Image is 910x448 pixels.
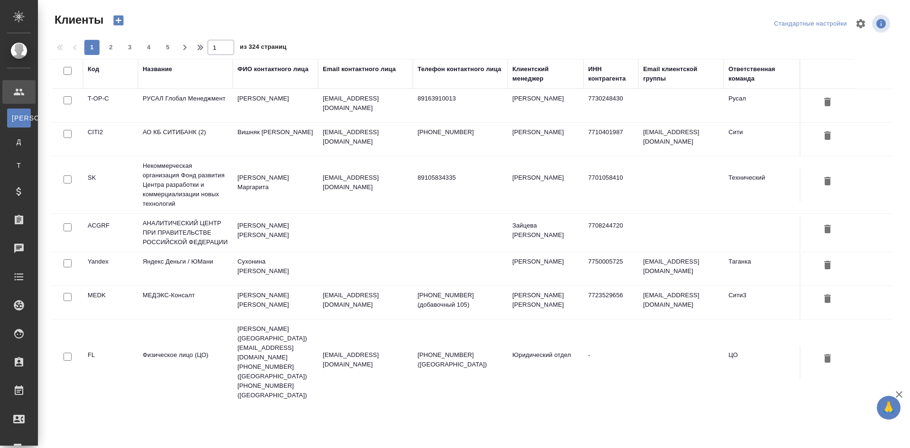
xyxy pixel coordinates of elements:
[418,128,503,137] p: [PHONE_NUMBER]
[819,128,836,145] button: Удалить
[724,168,800,201] td: Технический
[160,40,175,55] button: 5
[588,64,634,83] div: ИНН контрагента
[141,40,156,55] button: 4
[323,173,408,192] p: [EMAIL_ADDRESS][DOMAIN_NAME]
[138,252,233,285] td: Яндекс Деньги / ЮМани
[508,286,583,319] td: [PERSON_NAME] [PERSON_NAME]
[122,40,137,55] button: 3
[83,346,138,379] td: FL
[877,396,901,420] button: 🙏
[88,64,99,74] div: Код
[418,350,503,369] p: [PHONE_NUMBER] ([GEOGRAPHIC_DATA])
[233,286,318,319] td: [PERSON_NAME] [PERSON_NAME]
[83,216,138,249] td: ACGRF
[508,168,583,201] td: [PERSON_NAME]
[638,123,724,156] td: [EMAIL_ADDRESS][DOMAIN_NAME]
[724,286,800,319] td: Сити3
[819,94,836,111] button: Удалить
[12,113,26,123] span: [PERSON_NAME]
[12,161,26,170] span: Т
[508,89,583,122] td: [PERSON_NAME]
[418,64,501,74] div: Телефон контактного лица
[83,123,138,156] td: CITI2
[107,12,130,28] button: Создать
[83,168,138,201] td: SK
[138,214,233,252] td: АНАЛИТИЧЕСКИЙ ЦЕНТР ПРИ ПРАВИТЕЛЬСТВЕ РОССИЙСКОЙ ФЕДЕРАЦИИ
[724,346,800,379] td: ЦО
[122,43,137,52] span: 3
[160,43,175,52] span: 5
[724,89,800,122] td: Русал
[138,156,233,213] td: Некоммерческая организация Фонд развития Центра разработки и коммерциализации новых технологий
[7,132,31,151] a: Д
[103,40,118,55] button: 2
[728,64,795,83] div: Ответственная команда
[583,286,638,319] td: 7723529656
[724,123,800,156] td: Сити
[323,94,408,113] p: [EMAIL_ADDRESS][DOMAIN_NAME]
[819,291,836,308] button: Удалить
[512,64,579,83] div: Клиентский менеджер
[323,64,396,74] div: Email контактного лица
[12,137,26,146] span: Д
[418,291,503,310] p: [PHONE_NUMBER] (добавочный 105)
[233,216,318,249] td: [PERSON_NAME] [PERSON_NAME]
[83,89,138,122] td: T-OP-C
[772,17,849,31] div: split button
[724,252,800,285] td: Таганка
[233,89,318,122] td: [PERSON_NAME]
[583,89,638,122] td: 7730248430
[143,64,172,74] div: Название
[819,221,836,238] button: Удалить
[83,286,138,319] td: MEDK
[141,43,156,52] span: 4
[138,346,233,379] td: Физическое лицо (ЦО)
[508,216,583,249] td: Зайцева [PERSON_NAME]
[52,12,103,27] span: Клиенты
[323,291,408,310] p: [EMAIL_ADDRESS][DOMAIN_NAME]
[583,216,638,249] td: 7708244720
[508,346,583,379] td: Юридический отдел
[240,41,286,55] span: из 324 страниц
[83,252,138,285] td: Yandex
[7,156,31,175] a: Т
[138,286,233,319] td: МЕДЭКС-Консалт
[233,168,318,201] td: [PERSON_NAME] Маргарита
[638,286,724,319] td: [EMAIL_ADDRESS][DOMAIN_NAME]
[819,350,836,368] button: Удалить
[7,109,31,128] a: [PERSON_NAME]
[103,43,118,52] span: 2
[233,123,318,156] td: Вишняк [PERSON_NAME]
[233,320,318,405] td: [PERSON_NAME] ([GEOGRAPHIC_DATA]) [EMAIL_ADDRESS][DOMAIN_NAME] [PHONE_NUMBER] ([GEOGRAPHIC_DATA])...
[138,123,233,156] td: АО КБ СИТИБАНК (2)
[418,173,503,183] p: 89105834335
[138,89,233,122] td: РУСАЛ Глобал Менеджмент
[819,257,836,274] button: Удалить
[583,168,638,201] td: 7701058410
[583,123,638,156] td: 7710401987
[323,128,408,146] p: [EMAIL_ADDRESS][DOMAIN_NAME]
[638,252,724,285] td: [EMAIL_ADDRESS][DOMAIN_NAME]
[508,123,583,156] td: [PERSON_NAME]
[508,252,583,285] td: [PERSON_NAME]
[849,12,872,35] span: Настроить таблицу
[233,252,318,285] td: Сухонина [PERSON_NAME]
[872,15,892,33] span: Посмотреть информацию
[583,252,638,285] td: 7750005725
[418,94,503,103] p: 89163910013
[819,173,836,191] button: Удалить
[583,346,638,379] td: -
[881,398,897,418] span: 🙏
[643,64,719,83] div: Email клиентской группы
[237,64,309,74] div: ФИО контактного лица
[323,350,408,369] p: [EMAIL_ADDRESS][DOMAIN_NAME]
